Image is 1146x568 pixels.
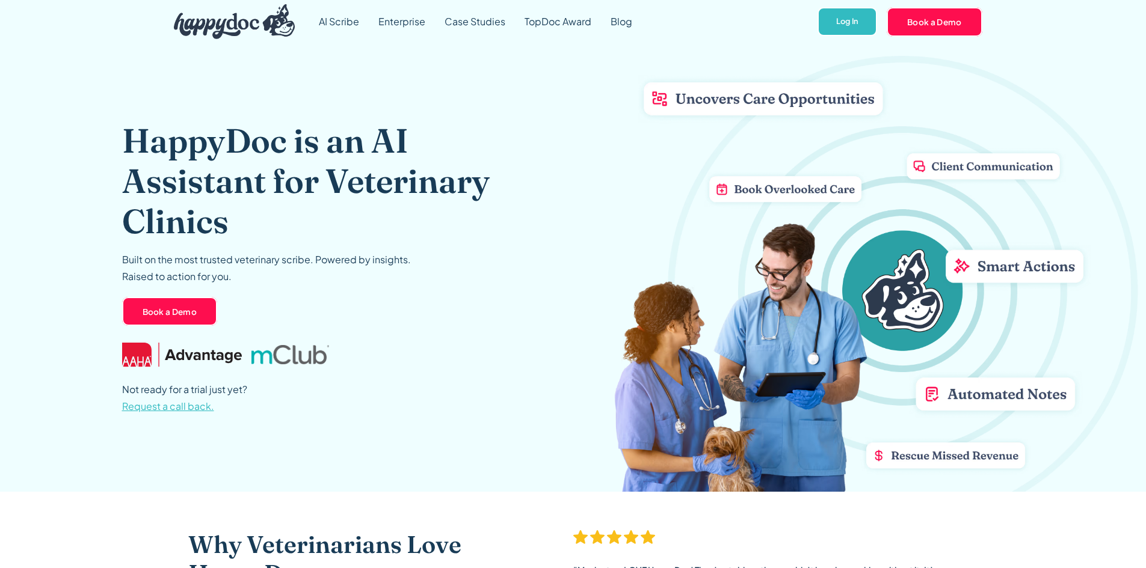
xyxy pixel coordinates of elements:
[164,1,295,42] a: home
[887,7,982,36] a: Book a Demo
[122,343,242,367] img: AAHA Advantage logo
[251,345,328,364] img: mclub logo
[122,297,218,326] a: Book a Demo
[818,7,877,37] a: Log In
[122,251,411,285] p: Built on the most trusted veterinary scribe. Powered by insights. Raised to action for you.
[174,4,295,39] img: HappyDoc Logo: A happy dog with his ear up, listening.
[122,400,214,412] span: Request a call back.
[122,120,528,242] h1: HappyDoc is an AI Assistant for Veterinary Clinics
[122,381,247,415] p: Not ready for a trial just yet?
